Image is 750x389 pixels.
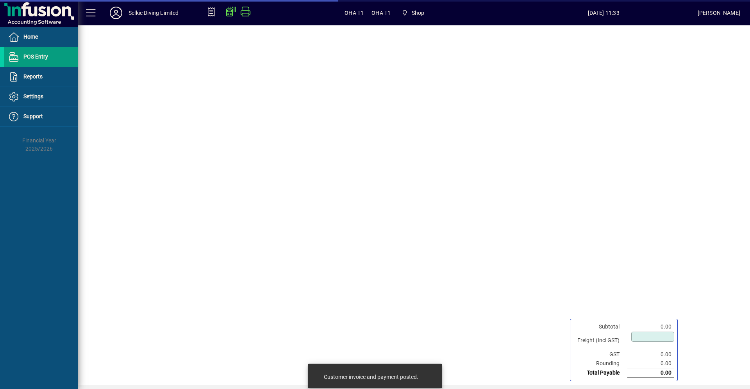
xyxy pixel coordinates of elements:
a: Settings [4,87,78,107]
td: Rounding [573,359,627,368]
td: Total Payable [573,368,627,378]
button: Profile [104,6,129,20]
td: 0.00 [627,350,674,359]
span: Settings [23,93,43,99]
div: Selkie Diving Limited [129,7,179,19]
div: [PERSON_NAME] [698,7,740,19]
span: Shop [412,7,425,19]
span: Home [23,34,38,40]
td: 0.00 [627,322,674,331]
div: Customer invoice and payment posted. [324,373,418,381]
a: Support [4,107,78,126]
span: OHA T1 [371,7,391,19]
span: Support [23,113,43,119]
td: GST [573,350,627,359]
td: Freight (Incl GST) [573,331,627,350]
span: Shop [398,6,427,20]
span: Reports [23,73,43,80]
span: [DATE] 11:33 [510,7,698,19]
span: POS Entry [23,53,48,60]
td: 0.00 [627,368,674,378]
td: 0.00 [627,359,674,368]
span: OHA T1 [345,7,364,19]
td: Subtotal [573,322,627,331]
a: Home [4,27,78,47]
a: Reports [4,67,78,87]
